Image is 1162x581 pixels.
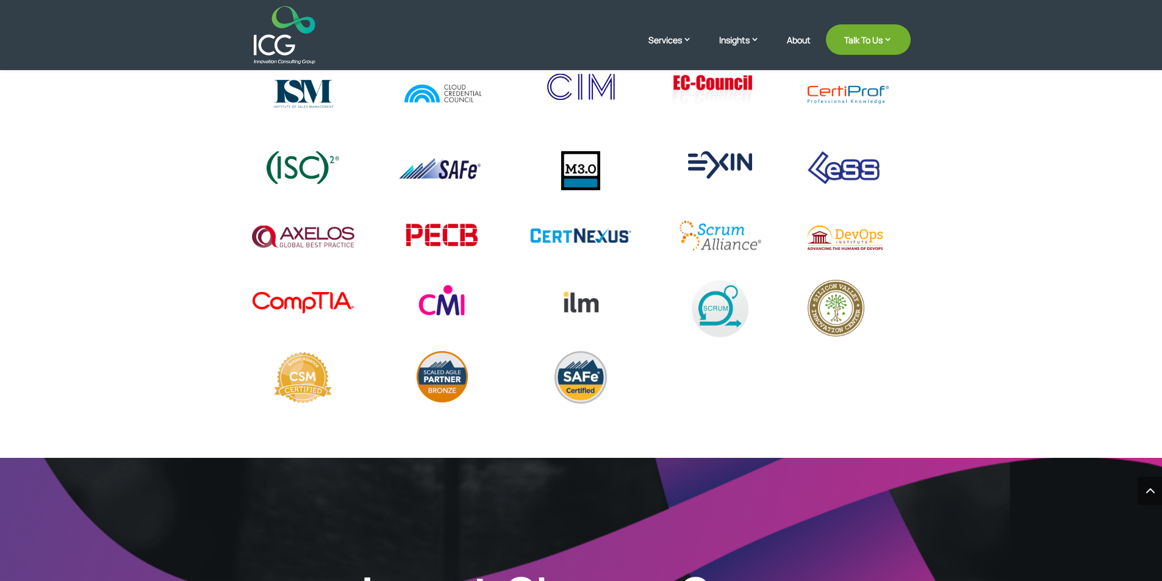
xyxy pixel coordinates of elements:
img: exin [688,151,752,179]
img: ILM [556,285,605,315]
img: CMI [418,284,466,318]
a: Services [648,34,704,64]
img: certiprof [808,74,889,116]
img: M3.0 [561,151,600,190]
a: Insights [719,34,772,64]
img: EC counsil [669,74,756,107]
img: ISC [267,151,339,184]
img: ICG [254,6,315,64]
img: CErtnexus [529,227,632,243]
iframe: Chat Widget [959,449,1162,581]
img: SAFe [397,151,487,185]
img: Axelos [252,226,354,251]
img: ISM [268,74,338,112]
img: silicon valley [808,280,864,337]
img: Scrum Alliance [673,214,766,257]
a: About [787,35,811,64]
img: devops [808,226,883,250]
img: Less [808,151,880,184]
img: CSM [271,350,334,406]
div: Widget de chat [959,449,1162,581]
img: CIM (1) [547,74,615,100]
a: Talk To Us [826,24,911,55]
img: cloud credential council (1) [400,74,484,112]
img: comptia [253,292,354,313]
img: scrum [692,280,748,337]
img: scaled agile partner [416,351,468,403]
img: SAFE (1) [554,351,607,404]
img: PECB [406,218,478,252]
